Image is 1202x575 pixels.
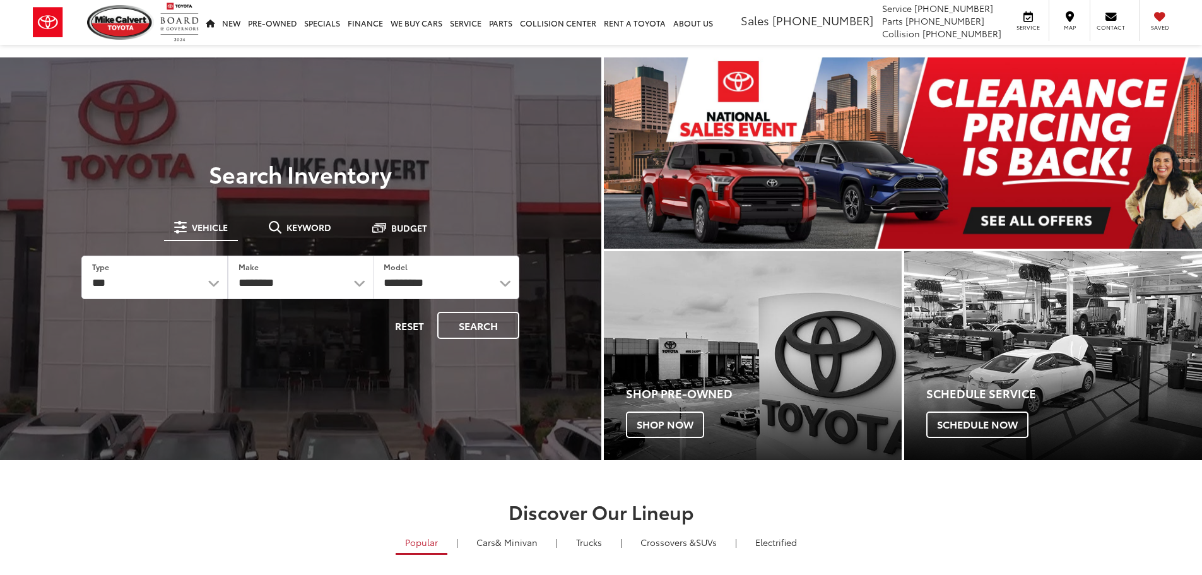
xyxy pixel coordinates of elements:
span: Service [882,2,912,15]
button: Search [437,312,519,339]
span: Shop Now [626,412,704,438]
span: Parts [882,15,903,27]
a: Popular [396,531,447,555]
h2: Discover Our Lineup [156,501,1046,522]
li: | [617,536,625,548]
a: Trucks [567,531,611,553]
span: Map [1056,23,1083,32]
div: Toyota [904,251,1202,460]
span: Vehicle [192,223,228,232]
img: Mike Calvert Toyota [87,5,154,40]
span: [PHONE_NUMBER] [914,2,993,15]
span: Saved [1146,23,1174,32]
li: | [453,536,461,548]
span: Budget [391,223,427,232]
li: | [732,536,740,548]
button: Reset [384,312,435,339]
h4: Schedule Service [926,388,1202,400]
span: [PHONE_NUMBER] [922,27,1001,40]
a: Shop Pre-Owned Shop Now [604,251,902,460]
label: Type [92,261,109,272]
div: Toyota [604,251,902,460]
label: Make [239,261,259,272]
span: & Minivan [495,536,538,548]
span: Crossovers & [640,536,696,548]
span: Collision [882,27,920,40]
a: Schedule Service Schedule Now [904,251,1202,460]
span: Schedule Now [926,412,1028,438]
span: [PHONE_NUMBER] [772,12,873,28]
span: [PHONE_NUMBER] [905,15,984,27]
span: Service [1014,23,1042,32]
a: SUVs [631,531,726,553]
a: Electrified [746,531,806,553]
li: | [553,536,561,548]
span: Keyword [286,223,331,232]
h3: Search Inventory [53,161,548,186]
span: Sales [741,12,769,28]
a: Cars [467,531,547,553]
span: Contact [1097,23,1125,32]
h4: Shop Pre-Owned [626,388,902,400]
label: Model [384,261,408,272]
